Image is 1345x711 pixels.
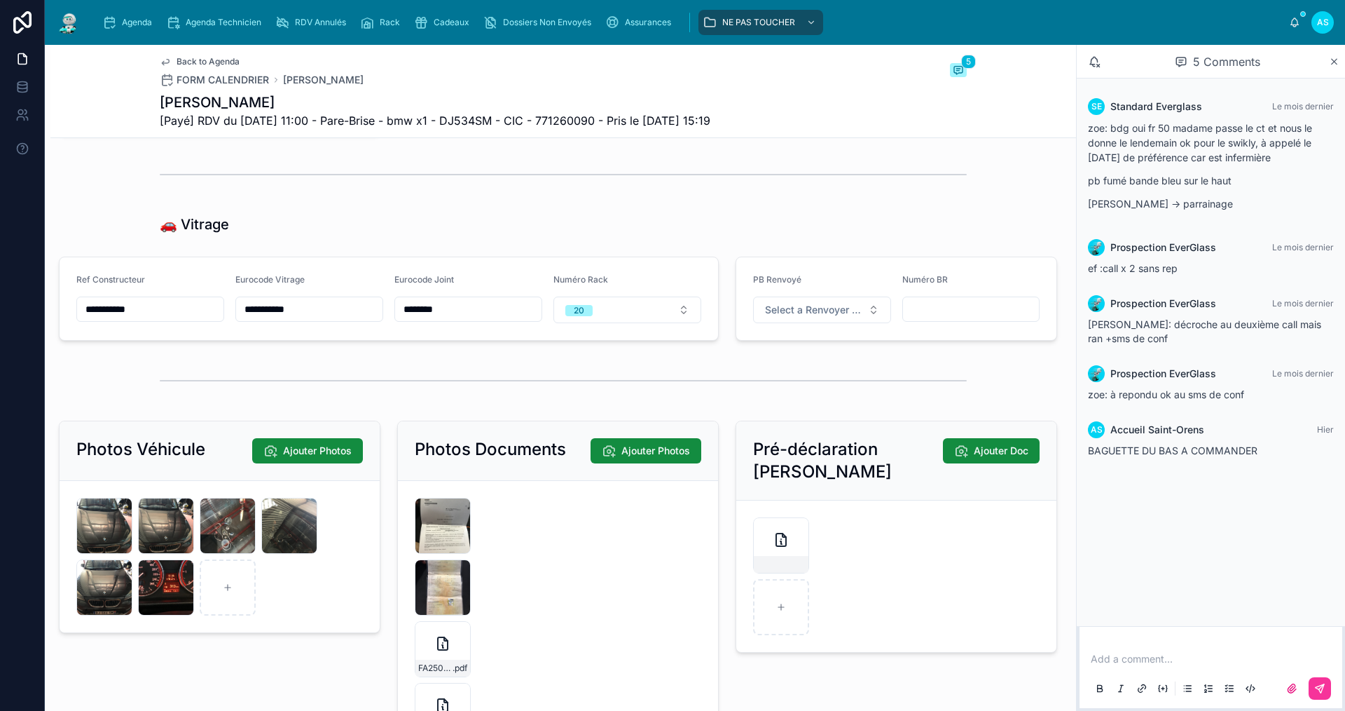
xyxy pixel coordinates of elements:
[186,17,261,28] span: Agenda Technicien
[974,444,1028,458] span: Ajouter Doc
[418,663,453,674] span: FA2509-7610
[1193,53,1260,70] span: 5 Comments
[1091,424,1103,435] span: AS
[1110,241,1216,255] span: Prospection EverGlass
[177,73,269,87] span: FORM CALENDRIER
[295,17,346,28] span: RDV Annulés
[1110,297,1216,311] span: Prospection EverGlass
[410,10,479,35] a: Cadeaux
[950,63,967,80] button: 5
[76,274,145,285] span: Ref Constructeur
[591,438,701,463] button: Ajouter Photos
[698,10,823,35] a: NE PAS TOUCHER
[76,438,205,461] h2: Photos Véhicule
[1088,121,1334,165] p: zoe: bdg oui fr 50 madame passe le ct et nous le donne le lendemain ok pour le swikly, à appelé l...
[235,274,305,285] span: Eurocode Vitrage
[625,17,671,28] span: Assurances
[753,438,943,483] h2: Pré-déclaration [PERSON_NAME]
[1088,388,1244,400] span: zoe: à repondu ok au sms de conf
[1272,368,1334,379] span: Le mois dernier
[1088,262,1178,274] span: ef :call x 2 sans rep
[1110,423,1204,437] span: Accueil Saint-Orens
[283,73,364,87] a: [PERSON_NAME]
[1088,318,1321,344] span: [PERSON_NAME]: décroche au deuxième call mais ran +sms de conf
[162,10,271,35] a: Agenda Technicien
[453,663,467,674] span: .pdf
[1088,445,1257,456] span: BAGUETTE DU BAS A COMMANDER
[283,444,352,458] span: Ajouter Photos
[574,305,584,316] div: 20
[98,10,162,35] a: Agenda
[753,297,891,323] button: Select Button
[160,112,710,129] span: [Payé] RDV du [DATE] 11:00 - Pare-Brise - bmw x1 - DJ534SM - CIC - 771260090 - Pris le [DATE] 15:19
[92,7,1289,38] div: scrollable content
[1088,173,1334,188] p: pb fumé bande bleu sur le haut
[177,56,240,67] span: Back to Agenda
[722,17,795,28] span: NE PAS TOUCHER
[160,93,710,112] h1: [PERSON_NAME]
[415,438,566,461] h2: Photos Documents
[160,73,269,87] a: FORM CALENDRIER
[434,17,469,28] span: Cadeaux
[753,274,801,285] span: PB Renvoyé
[1110,100,1202,114] span: Standard Everglass
[160,56,240,67] a: Back to Agenda
[356,10,410,35] a: Rack
[765,303,862,317] span: Select a Renvoyer Vitrage
[961,55,976,69] span: 5
[1272,242,1334,252] span: Le mois dernier
[271,10,356,35] a: RDV Annulés
[380,17,400,28] span: Rack
[1317,424,1334,435] span: Hier
[1088,196,1334,211] p: [PERSON_NAME] -> parrainage
[943,438,1040,463] button: Ajouter Doc
[553,297,701,323] button: Select Button
[601,10,681,35] a: Assurances
[252,438,363,463] button: Ajouter Photos
[503,17,591,28] span: Dossiers Non Envoyés
[1091,101,1102,112] span: SE
[160,215,229,234] h1: 🚗 Vitrage
[394,274,454,285] span: Eurocode Joint
[122,17,152,28] span: Agenda
[1110,367,1216,381] span: Prospection EverGlass
[553,274,608,285] span: Numéro Rack
[1272,298,1334,309] span: Le mois dernier
[1317,17,1329,28] span: AS
[621,444,690,458] span: Ajouter Photos
[902,274,948,285] span: Numéro BR
[479,10,601,35] a: Dossiers Non Envoyés
[56,11,81,34] img: App logo
[1272,101,1334,111] span: Le mois dernier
